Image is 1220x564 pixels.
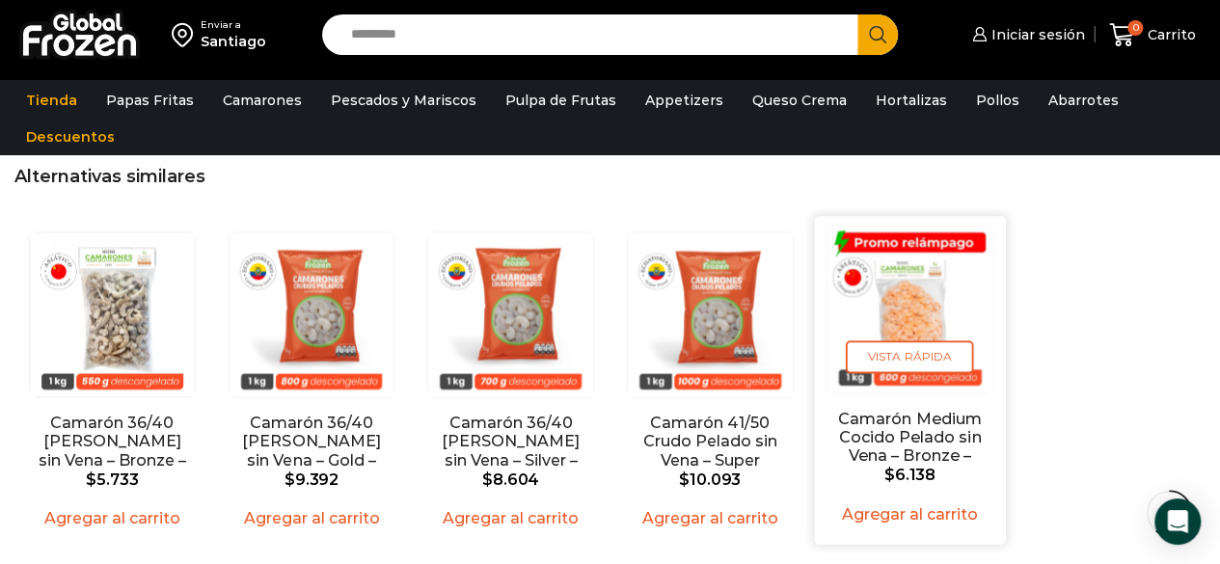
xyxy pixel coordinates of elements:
span: $ [883,465,894,483]
div: 2 / 5 [217,222,407,548]
a: Appetizers [636,82,733,119]
span: Carrito [1143,25,1196,44]
span: Alternativas similares [14,166,205,187]
a: Agregar al carrito: “Camarón 36/40 Crudo Pelado sin Vena - Gold - Caja 10 kg” [231,502,391,532]
a: Papas Fritas [96,82,203,119]
a: Queso Crema [743,82,856,119]
a: Camarón 36/40 [PERSON_NAME] sin Vena – Gold – Caja 10 kg [236,413,386,487]
bdi: 5.733 [86,470,138,488]
img: address-field-icon.svg [172,18,201,51]
span: Iniciar sesión [987,25,1085,44]
div: Santiago [201,32,266,51]
bdi: 6.138 [883,465,935,483]
bdi: 10.093 [679,470,741,488]
div: 3 / 5 [416,222,606,548]
div: Enviar a [201,18,266,32]
div: Open Intercom Messenger [1154,498,1201,545]
a: Hortalizas [866,82,957,119]
a: Agregar al carrito: “Camarón 41/50 Crudo Pelado sin Vena - Super Prime - Caja 10 kg” [631,502,790,532]
a: Iniciar sesión [967,15,1085,54]
a: Agregar al carrito: “Camarón 36/40 Crudo Pelado sin Vena - Silver - Caja 10 kg” [431,502,590,532]
span: Vista Rápida [845,339,973,373]
bdi: 8.604 [482,470,539,488]
a: Agregar al carrito: “Camarón 36/40 Crudo Pelado sin Vena - Bronze - Caja 10 kg” [33,502,192,532]
span: $ [285,470,295,488]
a: Pollos [966,82,1029,119]
span: $ [86,470,96,488]
span: 0 [1127,20,1143,36]
div: 4 / 5 [615,222,805,548]
div: 1 / 5 [17,222,207,548]
a: Camarón 36/40 [PERSON_NAME] sin Vena – Bronze – Caja 10 kg [38,413,187,487]
span: $ [482,470,493,488]
button: Search button [857,14,898,55]
a: Pescados y Mariscos [321,82,486,119]
a: 0 Carrito [1104,13,1201,58]
bdi: 9.392 [285,470,339,488]
a: Camarón 36/40 [PERSON_NAME] sin Vena – Silver – Caja 10 kg [436,413,585,487]
a: Agregar al carrito: “Camarón Medium Cocido Pelado sin Vena - Bronze - Caja 10 kg” [829,498,990,528]
span: $ [679,470,690,488]
div: 5 / 5 [814,215,1005,543]
a: Abarrotes [1039,82,1128,119]
a: Camarón 41/50 Crudo Pelado sin Vena – Super Prime – Caja 10 kg [636,413,785,487]
a: Tienda [16,82,87,119]
a: Camarón Medium Cocido Pelado sin Vena – Bronze – Caja 10 kg [834,408,985,482]
a: Pulpa de Frutas [496,82,626,119]
a: Descuentos [16,119,124,155]
a: Camarones [213,82,312,119]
